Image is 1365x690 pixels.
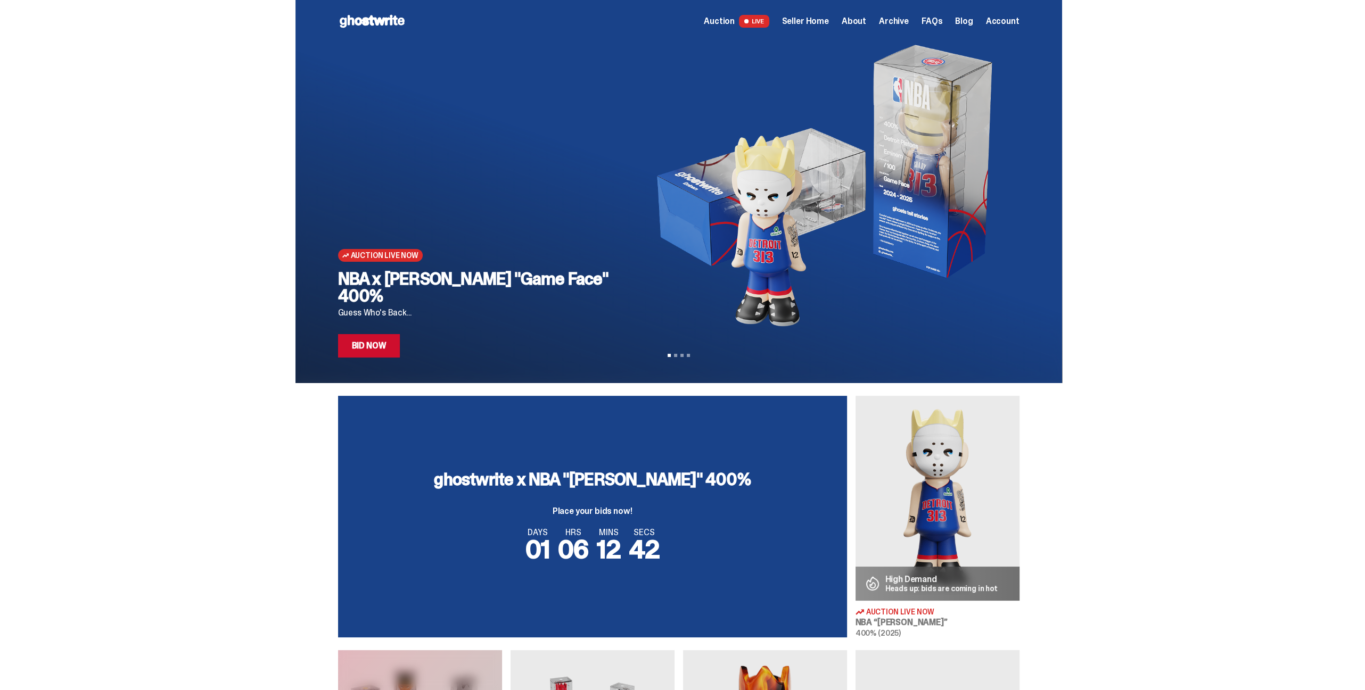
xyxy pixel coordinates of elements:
span: 01 [525,533,550,566]
a: Account [986,17,1019,26]
span: SECS [629,528,660,537]
span: 06 [558,533,588,566]
button: View slide 2 [674,354,677,357]
h3: ghostwrite x NBA "[PERSON_NAME]" 400% [434,471,750,488]
a: FAQs [922,17,942,26]
span: LIVE [739,15,769,28]
span: 12 [597,533,621,566]
span: HRS [558,528,588,537]
a: Blog [955,17,973,26]
span: 42 [629,533,660,566]
span: DAYS [525,528,550,537]
p: Heads up: bids are coming in hot [885,585,998,592]
button: View slide 4 [687,354,690,357]
a: Bid Now [338,334,400,358]
span: Auction Live Now [351,251,418,260]
p: Place your bids now! [434,507,750,516]
p: Guess Who's Back... [338,309,622,317]
h3: NBA “[PERSON_NAME]” [856,618,1019,627]
a: Eminem High Demand Heads up: bids are coming in hot Auction Live Now [856,396,1019,637]
img: NBA x Eminem "Game Face" 400% [639,43,1002,330]
a: Auction LIVE [704,15,769,28]
img: Eminem [856,396,1019,601]
span: Auction Live Now [866,608,934,616]
span: 400% (2025) [856,628,901,638]
a: Seller Home [782,17,829,26]
a: About [842,17,866,26]
button: View slide 1 [668,354,671,357]
span: MINS [597,528,621,537]
h2: NBA x [PERSON_NAME] "Game Face" 400% [338,270,622,304]
span: Auction [704,17,735,26]
a: Archive [879,17,909,26]
button: View slide 3 [680,354,684,357]
p: High Demand [885,575,998,584]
